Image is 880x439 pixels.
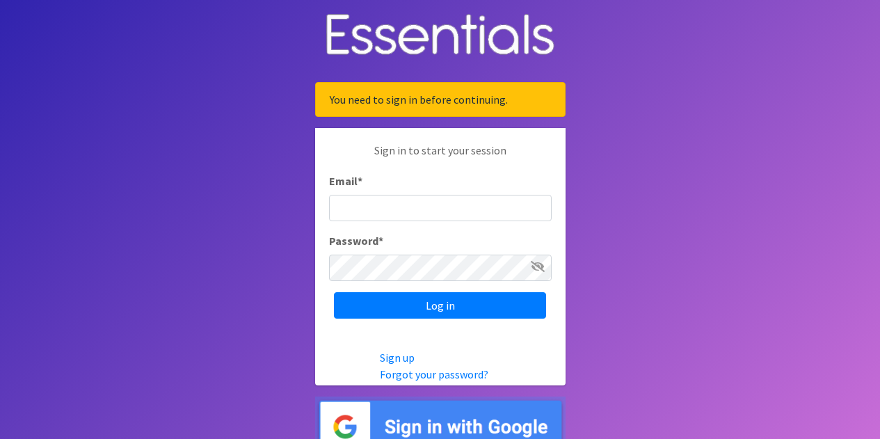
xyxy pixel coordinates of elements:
label: Password [329,232,383,249]
abbr: required [378,234,383,248]
abbr: required [358,174,362,188]
div: You need to sign in before continuing. [315,82,566,117]
p: Sign in to start your session [329,142,552,173]
a: Forgot your password? [380,367,488,381]
label: Email [329,173,362,189]
input: Log in [334,292,546,319]
a: Sign up [380,351,415,365]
